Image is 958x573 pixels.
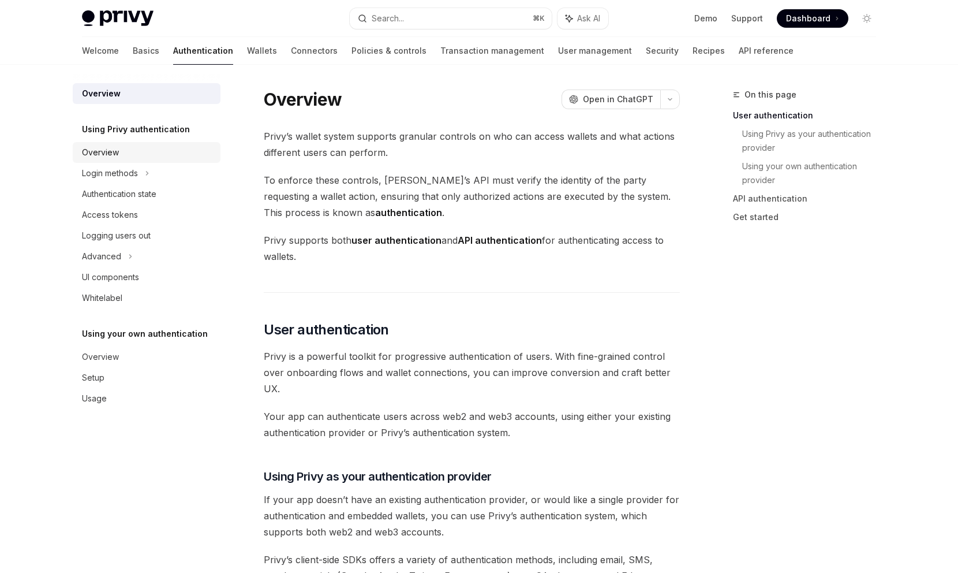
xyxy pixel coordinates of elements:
[264,468,492,485] span: Using Privy as your authentication provider
[82,229,151,243] div: Logging users out
[557,8,608,29] button: Ask AI
[264,321,389,339] span: User authentication
[264,232,680,265] span: Privy supports both and for authenticating access to wallets.
[693,37,725,65] a: Recipes
[73,204,220,225] a: Access tokens
[82,270,139,284] div: UI components
[291,37,338,65] a: Connectors
[82,327,208,341] h5: Using your own authentication
[786,13,830,24] span: Dashboard
[82,10,154,27] img: light logo
[82,250,121,263] div: Advanced
[742,125,885,157] a: Using Privy as your authentication provider
[73,142,220,163] a: Overview
[73,83,220,104] a: Overview
[82,291,122,305] div: Whitelabel
[82,392,107,405] div: Usage
[82,122,190,136] h5: Using Privy authentication
[744,88,796,102] span: On this page
[264,408,680,441] span: Your app can authenticate users across web2 and web3 accounts, using either your existing authent...
[82,187,156,201] div: Authentication state
[264,492,680,540] span: If your app doesn’t have an existing authentication provider, or would like a single provider for...
[247,37,277,65] a: Wallets
[777,9,848,28] a: Dashboard
[82,371,104,385] div: Setup
[82,208,138,222] div: Access tokens
[264,348,680,397] span: Privy is a powerful toolkit for progressive authentication of users. With fine-grained control ov...
[82,87,121,101] div: Overview
[731,13,763,24] a: Support
[458,235,542,246] strong: API authentication
[82,350,119,364] div: Overview
[82,166,138,180] div: Login methods
[742,157,885,189] a: Using your own authentication provider
[577,13,600,24] span: Ask AI
[82,146,119,159] div: Overview
[375,207,442,218] strong: authentication
[350,8,552,29] button: Search...⌘K
[440,37,544,65] a: Transaction management
[133,37,159,65] a: Basics
[173,37,233,65] a: Authentication
[82,37,119,65] a: Welcome
[73,347,220,367] a: Overview
[694,13,717,24] a: Demo
[73,288,220,308] a: Whitelabel
[73,225,220,246] a: Logging users out
[583,94,653,105] span: Open in ChatGPT
[351,235,441,246] strong: user authentication
[733,106,885,125] a: User authentication
[73,267,220,288] a: UI components
[264,128,680,161] span: Privy’s wallet system supports granular controls on who can access wallets and what actions diffe...
[739,37,794,65] a: API reference
[733,208,885,226] a: Get started
[533,14,545,23] span: ⌘ K
[73,184,220,204] a: Authentication state
[562,90,660,109] button: Open in ChatGPT
[646,37,679,65] a: Security
[733,189,885,208] a: API authentication
[73,367,220,388] a: Setup
[264,89,342,110] h1: Overview
[858,9,876,28] button: Toggle dark mode
[351,37,426,65] a: Policies & controls
[558,37,632,65] a: User management
[372,12,404,25] div: Search...
[264,172,680,221] span: To enforce these controls, [PERSON_NAME]’s API must verify the identity of the party requesting a...
[73,388,220,409] a: Usage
